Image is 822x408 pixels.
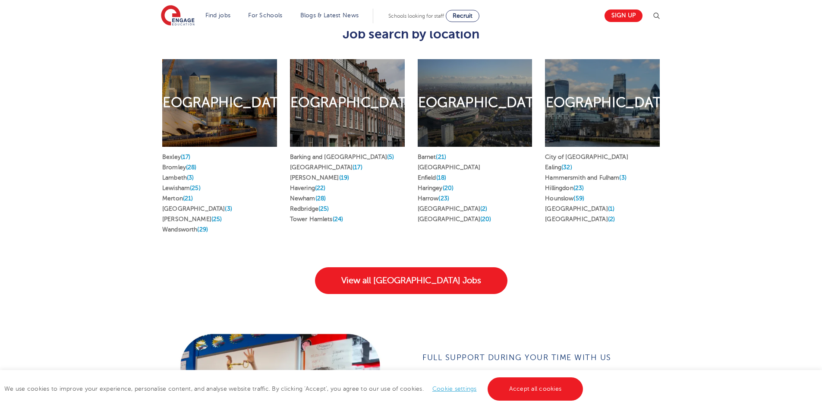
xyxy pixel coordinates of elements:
a: Hammersmith and Fulham(3) [545,174,627,181]
span: (23) [573,185,584,191]
h2: [GEOGRAPHIC_DATA] [148,94,291,112]
a: Ealing(32) [545,164,572,171]
span: (19) [339,174,350,181]
img: Engage Education [161,5,195,27]
span: (28) [315,195,326,202]
span: (25) [190,185,201,191]
a: Blogs & Latest News [300,12,359,19]
a: Newham(28) [290,195,326,202]
a: Haringey(20) [418,185,454,191]
a: For Schools [248,12,282,19]
a: [GEOGRAPHIC_DATA] [418,164,480,171]
a: [GEOGRAPHIC_DATA](17) [290,164,362,171]
a: City of [GEOGRAPHIC_DATA] [545,154,628,160]
a: Sign up [605,9,642,22]
a: View all [GEOGRAPHIC_DATA] Jobs [315,267,507,294]
span: (2) [480,206,487,212]
span: (22) [315,185,326,191]
a: [GEOGRAPHIC_DATA](2) [545,216,615,222]
a: Harrow(23) [418,195,449,202]
a: Hillingdon(23) [545,185,584,191]
span: (17) [181,154,191,160]
a: Bexley(17) [162,154,190,160]
a: [GEOGRAPHIC_DATA](1) [545,206,614,212]
a: Barking and [GEOGRAPHIC_DATA](5) [290,154,394,160]
span: (29) [197,226,208,233]
span: (21) [436,154,446,160]
h2: [GEOGRAPHIC_DATA] [276,94,418,112]
span: (5) [387,154,394,160]
span: (20) [443,185,454,191]
span: (21) [183,195,193,202]
a: Hounslow(59) [545,195,584,202]
span: (24) [333,216,343,222]
a: Barnet(21) [418,154,446,160]
span: We use cookies to improve your experience, personalise content, and analyse website traffic. By c... [4,386,585,392]
a: Wandsworth(29) [162,226,208,233]
a: Redbridge(25) [290,206,329,212]
a: Accept all cookies [488,377,583,401]
span: (3) [619,174,626,181]
span: (23) [438,195,449,202]
span: Schools looking for staff [388,13,444,19]
a: Cookie settings [432,386,477,392]
a: [PERSON_NAME](25) [162,216,222,222]
a: [GEOGRAPHIC_DATA](20) [418,216,491,222]
span: full support during your time with us [422,353,611,362]
a: [GEOGRAPHIC_DATA](2) [418,206,488,212]
span: (17) [353,164,362,171]
span: (3) [187,174,194,181]
span: (25) [318,206,329,212]
a: Tower Hamlets(24) [290,216,343,222]
a: Find jobs [205,12,231,19]
a: Recruit [446,10,479,22]
span: (28) [186,164,197,171]
a: [GEOGRAPHIC_DATA](3) [162,206,232,212]
span: (18) [436,174,447,181]
a: Bromley(28) [162,164,197,171]
a: Havering(22) [290,185,326,191]
a: Lewisham(25) [162,185,201,191]
a: [PERSON_NAME](19) [290,174,349,181]
a: Lambeth(3) [162,174,194,181]
span: Recruit [453,13,472,19]
span: (1) [608,206,614,212]
span: (20) [480,216,491,222]
a: Merton(21) [162,195,193,202]
h2: [GEOGRAPHIC_DATA] [531,94,674,112]
span: (3) [225,206,232,212]
h2: [GEOGRAPHIC_DATA] [403,94,546,112]
h3: Job search by location [156,27,666,41]
span: (32) [561,164,572,171]
span: (2) [608,216,615,222]
a: Enfield(18) [418,174,447,181]
span: (59) [573,195,584,202]
span: (25) [211,216,222,222]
